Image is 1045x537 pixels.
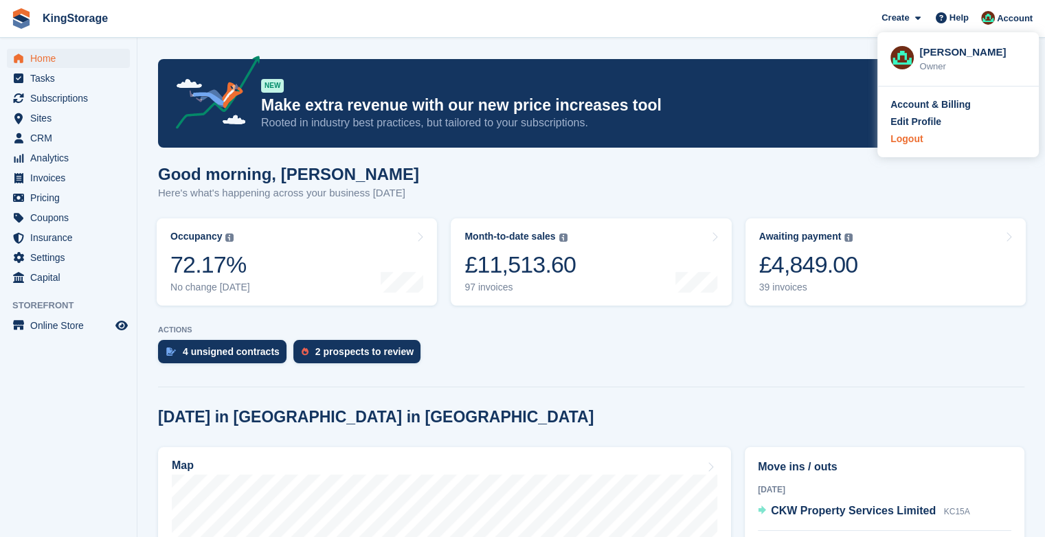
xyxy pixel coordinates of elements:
[157,218,437,306] a: Occupancy 72.17% No change [DATE]
[7,208,130,227] a: menu
[30,208,113,227] span: Coupons
[890,132,923,146] div: Logout
[844,233,853,242] img: icon-info-grey-7440780725fd019a000dd9b08b2336e03edf1995a4989e88bcd33f0948082b44.svg
[881,11,909,25] span: Create
[997,12,1033,25] span: Account
[7,168,130,187] a: menu
[890,98,1026,112] a: Account & Billing
[890,115,941,129] div: Edit Profile
[758,483,1011,496] div: [DATE]
[944,507,970,516] span: KC15A
[559,233,568,242] img: icon-info-grey-7440780725fd019a000dd9b08b2336e03edf1995a4989e88bcd33f0948082b44.svg
[170,251,250,279] div: 72.17%
[30,69,113,88] span: Tasks
[464,251,576,279] div: £11,513.60
[30,89,113,108] span: Subscriptions
[30,49,113,68] span: Home
[7,69,130,88] a: menu
[225,233,234,242] img: icon-info-grey-7440780725fd019a000dd9b08b2336e03edf1995a4989e88bcd33f0948082b44.svg
[30,168,113,187] span: Invoices
[37,7,113,30] a: KingStorage
[11,8,32,29] img: stora-icon-8386f47178a22dfd0bd8f6a31ec36ba5ce8667c1dd55bd0f319d3a0aa187defe.svg
[758,503,970,521] a: CKW Property Services Limited KC15A
[919,60,1026,73] div: Owner
[170,282,250,293] div: No change [DATE]
[890,115,1026,129] a: Edit Profile
[7,148,130,168] a: menu
[771,505,936,516] span: CKW Property Services Limited
[745,218,1026,306] a: Awaiting payment £4,849.00 39 invoices
[759,231,842,242] div: Awaiting payment
[759,251,858,279] div: £4,849.00
[981,11,995,25] img: John King
[158,325,1024,334] p: ACTIONS
[158,340,293,370] a: 4 unsigned contracts
[158,165,419,183] h1: Good morning, [PERSON_NAME]
[113,317,130,334] a: Preview store
[166,347,176,356] img: contract_signature_icon-13c848040528278c33f63329250d36e43548de30e8caae1d1a13099fd9432cc5.svg
[7,316,130,335] a: menu
[464,231,555,242] div: Month-to-date sales
[890,98,971,112] div: Account & Billing
[890,132,1026,146] a: Logout
[170,231,222,242] div: Occupancy
[7,108,130,128] a: menu
[7,128,130,148] a: menu
[7,268,130,287] a: menu
[464,282,576,293] div: 97 invoices
[30,128,113,148] span: CRM
[759,282,858,293] div: 39 invoices
[261,95,904,115] p: Make extra revenue with our new price increases tool
[451,218,731,306] a: Month-to-date sales £11,513.60 97 invoices
[164,56,260,134] img: price-adjustments-announcement-icon-8257ccfd72463d97f412b2fc003d46551f7dbcb40ab6d574587a9cd5c0d94...
[172,459,194,472] h2: Map
[919,45,1026,57] div: [PERSON_NAME]
[315,346,414,357] div: 2 prospects to review
[158,185,419,201] p: Here's what's happening across your business [DATE]
[12,299,137,312] span: Storefront
[293,340,427,370] a: 2 prospects to review
[30,148,113,168] span: Analytics
[158,408,594,426] h2: [DATE] in [GEOGRAPHIC_DATA] in [GEOGRAPHIC_DATA]
[7,188,130,207] a: menu
[7,89,130,108] a: menu
[30,316,113,335] span: Online Store
[7,49,130,68] a: menu
[30,228,113,247] span: Insurance
[261,115,904,130] p: Rooted in industry best practices, but tailored to your subscriptions.
[890,46,914,69] img: John King
[30,268,113,287] span: Capital
[30,188,113,207] span: Pricing
[758,459,1011,475] h2: Move ins / outs
[261,79,284,93] div: NEW
[30,108,113,128] span: Sites
[30,248,113,267] span: Settings
[183,346,280,357] div: 4 unsigned contracts
[302,347,308,356] img: prospect-51fa495bee0391a8d652442698ab0144808aea92771e9ea1ae160a38d050c398.svg
[950,11,969,25] span: Help
[7,228,130,247] a: menu
[7,248,130,267] a: menu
